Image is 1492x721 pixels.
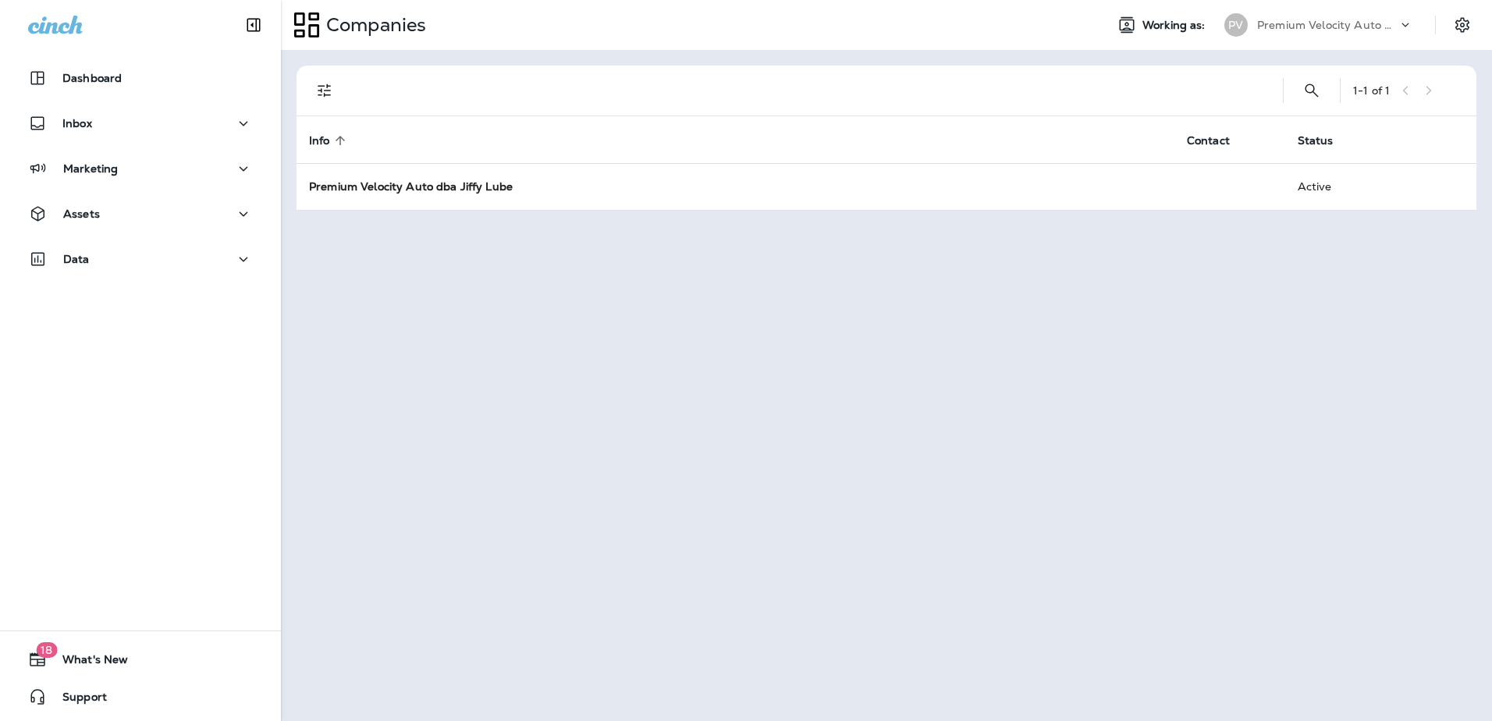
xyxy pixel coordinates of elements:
[16,108,265,139] button: Inbox
[1298,133,1354,147] span: Status
[320,13,426,37] p: Companies
[1187,133,1250,147] span: Contact
[36,642,57,658] span: 18
[1187,134,1230,147] span: Contact
[16,681,265,712] button: Support
[16,153,265,184] button: Marketing
[16,243,265,275] button: Data
[1296,75,1327,106] button: Search Companies
[1142,19,1209,32] span: Working as:
[1285,163,1389,210] td: Active
[63,162,118,175] p: Marketing
[16,198,265,229] button: Assets
[1224,13,1248,37] div: PV
[1257,19,1398,31] p: Premium Velocity Auto dba Jiffy Lube
[1298,134,1334,147] span: Status
[16,644,265,675] button: 18What's New
[309,75,340,106] button: Filters
[1353,84,1390,97] div: 1 - 1 of 1
[47,691,107,709] span: Support
[309,179,513,194] strong: Premium Velocity Auto dba Jiffy Lube
[232,9,275,41] button: Collapse Sidebar
[309,134,330,147] span: Info
[62,72,122,84] p: Dashboard
[63,208,100,220] p: Assets
[62,117,92,130] p: Inbox
[1448,11,1476,39] button: Settings
[63,253,90,265] p: Data
[16,62,265,94] button: Dashboard
[309,133,350,147] span: Info
[47,653,128,672] span: What's New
